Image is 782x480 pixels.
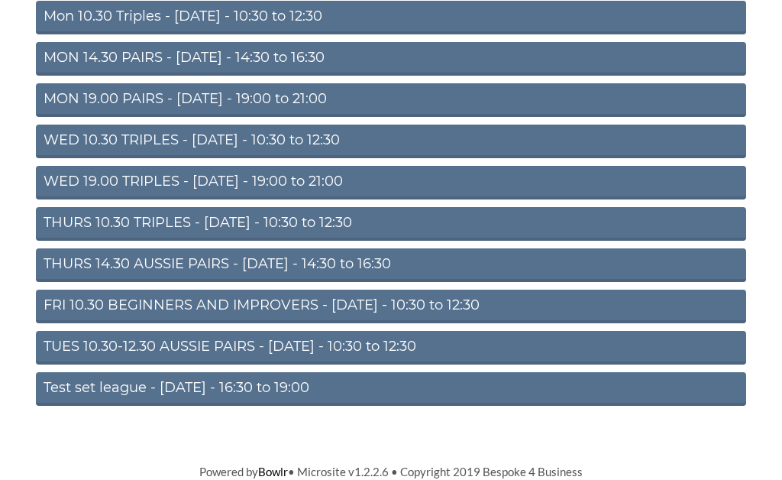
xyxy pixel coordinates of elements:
a: Bowlr [258,465,288,478]
a: Mon 10.30 Triples - [DATE] - 10:30 to 12:30 [36,1,746,34]
a: MON 14.30 PAIRS - [DATE] - 14:30 to 16:30 [36,42,746,76]
a: TUES 10.30-12.30 AUSSIE PAIRS - [DATE] - 10:30 to 12:30 [36,331,746,365]
a: THURS 14.30 AUSSIE PAIRS - [DATE] - 14:30 to 16:30 [36,248,746,282]
span: Powered by • Microsite v1.2.2.6 • Copyright 2019 Bespoke 4 Business [199,465,583,478]
a: THURS 10.30 TRIPLES - [DATE] - 10:30 to 12:30 [36,207,746,241]
a: FRI 10.30 BEGINNERS AND IMPROVERS - [DATE] - 10:30 to 12:30 [36,290,746,323]
a: Test set league - [DATE] - 16:30 to 19:00 [36,372,746,406]
a: MON 19.00 PAIRS - [DATE] - 19:00 to 21:00 [36,83,746,117]
a: WED 10.30 TRIPLES - [DATE] - 10:30 to 12:30 [36,125,746,158]
a: WED 19.00 TRIPLES - [DATE] - 19:00 to 21:00 [36,166,746,199]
